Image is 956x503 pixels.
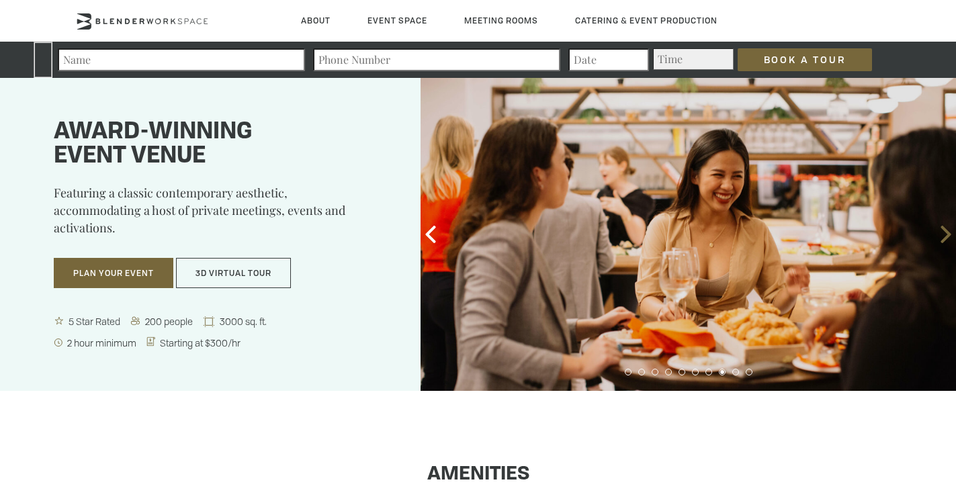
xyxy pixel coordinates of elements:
span: 5 Star Rated [66,315,124,328]
button: Plan Your Event [54,258,173,289]
span: 200 people [142,315,197,328]
input: Book a Tour [738,48,872,71]
span: Starting at $300/hr [157,336,245,349]
input: Date [568,48,649,71]
h1: Award-winning event venue [54,120,387,169]
input: Phone Number [313,48,560,71]
h1: Amenities [75,464,881,486]
span: 3000 sq. ft. [217,315,271,328]
span: 2 hour minimum [64,336,140,349]
button: 3D Virtual Tour [176,258,291,289]
iframe: Chat Widget [714,331,956,503]
p: Featuring a classic contemporary aesthetic, accommodating a host of private meetings, events and ... [54,184,387,246]
input: Name [58,48,305,71]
